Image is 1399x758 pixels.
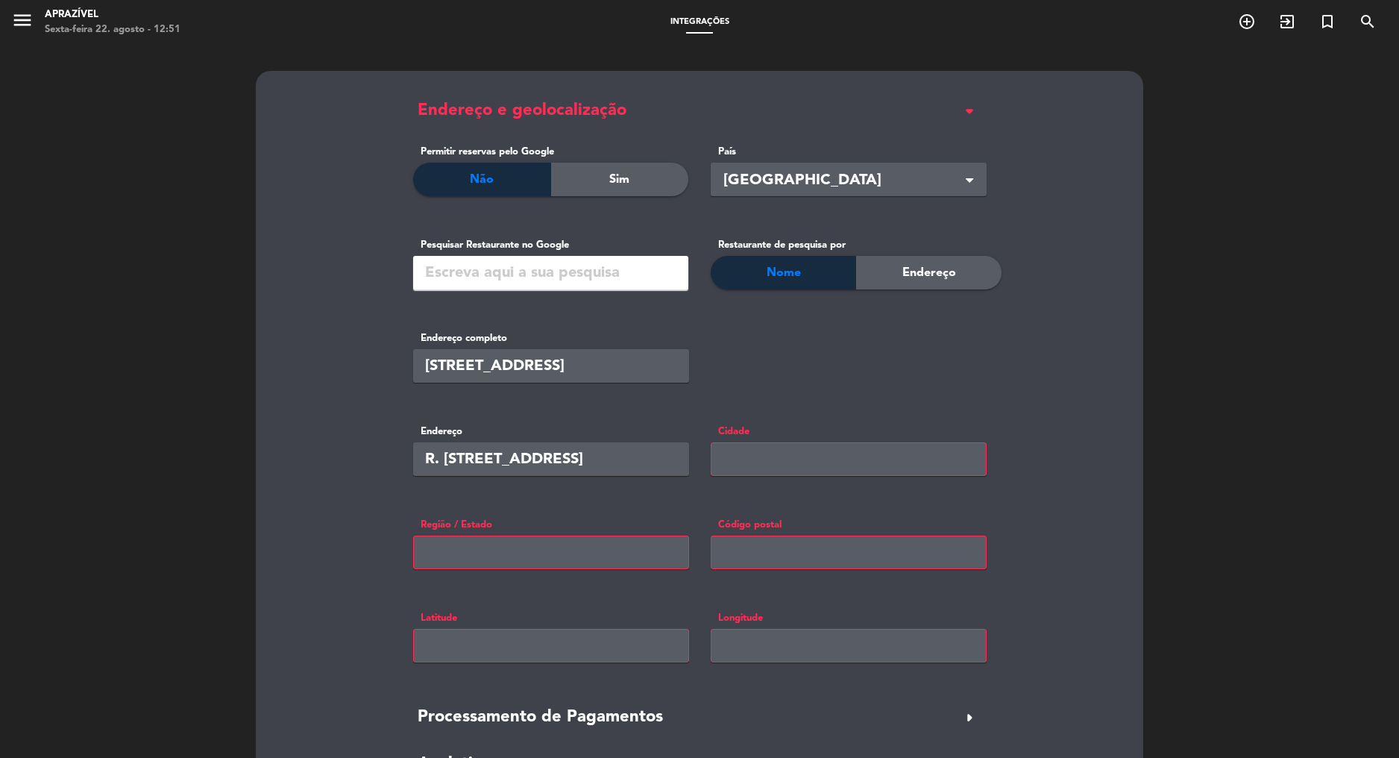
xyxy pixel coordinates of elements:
span: arrow_drop_down [958,99,981,123]
i: menu [11,9,34,31]
i: add_circle_outline [1238,13,1256,31]
span: Integrações [663,18,737,26]
button: Processamento de Pagamentosarrow_right [413,704,986,732]
label: País [711,144,987,160]
span: Não [470,170,494,189]
label: Cidade [711,424,986,439]
i: turned_in_not [1318,13,1336,31]
span: arrow_right [958,706,981,730]
label: Endereço completo [413,331,986,346]
div: Sexta-feira 22. agosto - 12:51 [45,22,180,37]
label: Região / Estado [413,517,688,533]
button: Endereço e geolocalizaçãoarrow_drop_down [413,97,986,125]
span: Processamento de Pagamentos [418,704,663,731]
label: Latitude [413,610,688,626]
label: Endereço [413,424,688,439]
span: Endereço [902,263,956,283]
span: [GEOGRAPHIC_DATA] [723,169,979,193]
i: exit_to_app [1278,13,1296,31]
div: Aprazível [45,7,180,22]
label: Pesquisar Restaurante no Google [413,237,688,253]
label: Código postal [711,517,986,533]
label: Restaurante de pesquisa por [711,237,986,253]
span: Endereço e geolocalização [418,98,626,125]
label: Permitir reservas pelo Google [413,144,688,160]
label: Longitude [711,610,986,626]
button: menu [11,9,34,37]
span: Nome [767,263,801,283]
input: Escreva aqui a sua pesquisa [413,256,688,289]
span: Sim [609,170,629,189]
i: search [1359,13,1377,31]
